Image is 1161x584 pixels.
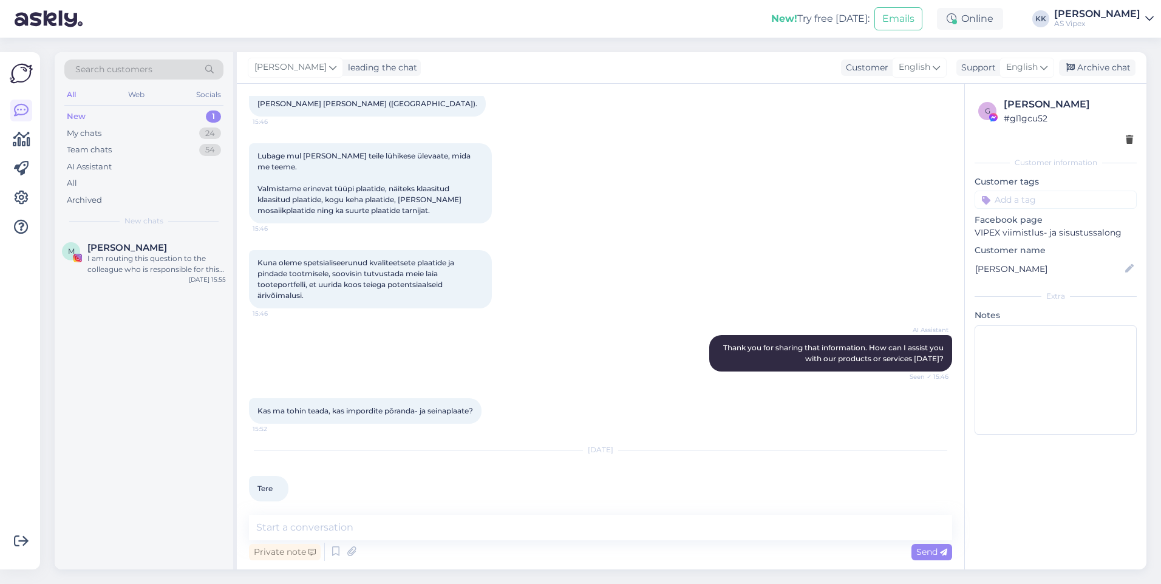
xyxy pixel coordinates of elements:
span: Search customers [75,63,152,76]
input: Add name [975,262,1123,276]
button: Emails [874,7,922,30]
div: Team chats [67,144,112,156]
div: [PERSON_NAME] [1004,97,1133,112]
p: Notes [975,309,1137,322]
span: Tere [257,484,273,493]
div: [DATE] 15:55 [189,275,226,284]
span: AI Assistant [903,325,948,334]
div: All [67,177,77,189]
div: [DATE] [249,444,952,455]
p: VIPEX viimistlus- ja sisustussalong [975,226,1137,239]
span: Lubage mul [PERSON_NAME] teile lühikese ülevaate, mida me teeme. Valmistame erinevat tüüpi plaati... [257,151,472,215]
div: [PERSON_NAME] [1054,9,1140,19]
span: English [1006,61,1038,74]
div: 24 [199,127,221,140]
span: English [899,61,930,74]
div: Online [937,8,1003,30]
div: Try free [DATE]: [771,12,870,26]
span: Send [916,546,947,557]
div: I am routing this question to the colleague who is responsible for this topic. The reply might ta... [87,253,226,275]
p: Customer name [975,244,1137,257]
div: 54 [199,144,221,156]
div: Web [126,87,147,103]
span: M [68,246,75,256]
a: [PERSON_NAME]AS Vipex [1054,9,1154,29]
span: Kuna oleme spetsialiseerunud kvaliteetsete plaatide ja pindade tootmisele, soovisin tutvustada me... [257,258,456,300]
div: Socials [194,87,223,103]
span: 15:46 [253,117,298,126]
span: [PERSON_NAME] [254,61,327,74]
div: Customer [841,61,888,74]
span: 15:46 [253,224,298,233]
span: g [985,106,990,115]
span: Seen ✓ 15:46 [903,372,948,381]
div: 1 [206,110,221,123]
div: AS Vipex [1054,19,1140,29]
span: 14:44 [253,502,298,511]
span: 15:52 [253,424,298,433]
span: New chats [124,216,163,226]
div: All [64,87,78,103]
span: Miral Domingotiles [87,242,167,253]
div: Archived [67,194,102,206]
div: Support [956,61,996,74]
p: Customer tags [975,175,1137,188]
div: Extra [975,291,1137,302]
div: AI Assistant [67,161,112,173]
span: [PERSON_NAME] [PERSON_NAME] ([GEOGRAPHIC_DATA]). [257,99,477,108]
div: # gl1gcu52 [1004,112,1133,125]
img: Askly Logo [10,62,33,85]
b: New! [771,13,797,24]
div: Archive chat [1059,59,1135,76]
div: Private note [249,544,321,560]
span: Kas ma tohin teada, kas impordite põranda- ja seinaplaate? [257,406,473,415]
div: leading the chat [343,61,417,74]
p: Facebook page [975,214,1137,226]
div: KK [1032,10,1049,27]
div: My chats [67,127,101,140]
input: Add a tag [975,191,1137,209]
div: New [67,110,86,123]
span: Thank you for sharing that information. How can I assist you with our products or services [DATE]? [723,343,945,363]
span: 15:46 [253,309,298,318]
div: Customer information [975,157,1137,168]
